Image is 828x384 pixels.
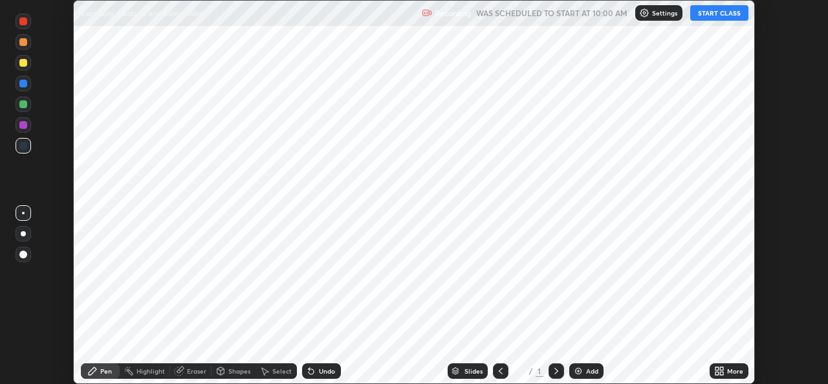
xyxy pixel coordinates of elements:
div: / [529,367,533,375]
div: Shapes [228,368,250,374]
div: Highlight [136,368,165,374]
button: START CLASS [690,5,748,21]
div: More [727,368,743,374]
p: Settings [652,10,677,16]
img: add-slide-button [573,366,583,376]
div: Undo [319,368,335,374]
h5: WAS SCHEDULED TO START AT 10:00 AM [476,7,627,19]
div: 1 [536,365,543,377]
div: Slides [464,368,483,374]
div: 1 [514,367,527,375]
div: Add [586,368,598,374]
div: Eraser [187,368,206,374]
div: Pen [100,368,112,374]
img: class-settings-icons [639,8,649,18]
p: Excretory products and elimination [81,8,204,18]
div: Select [272,368,292,374]
img: recording.375f2c34.svg [422,8,432,18]
p: Recording [435,8,471,18]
